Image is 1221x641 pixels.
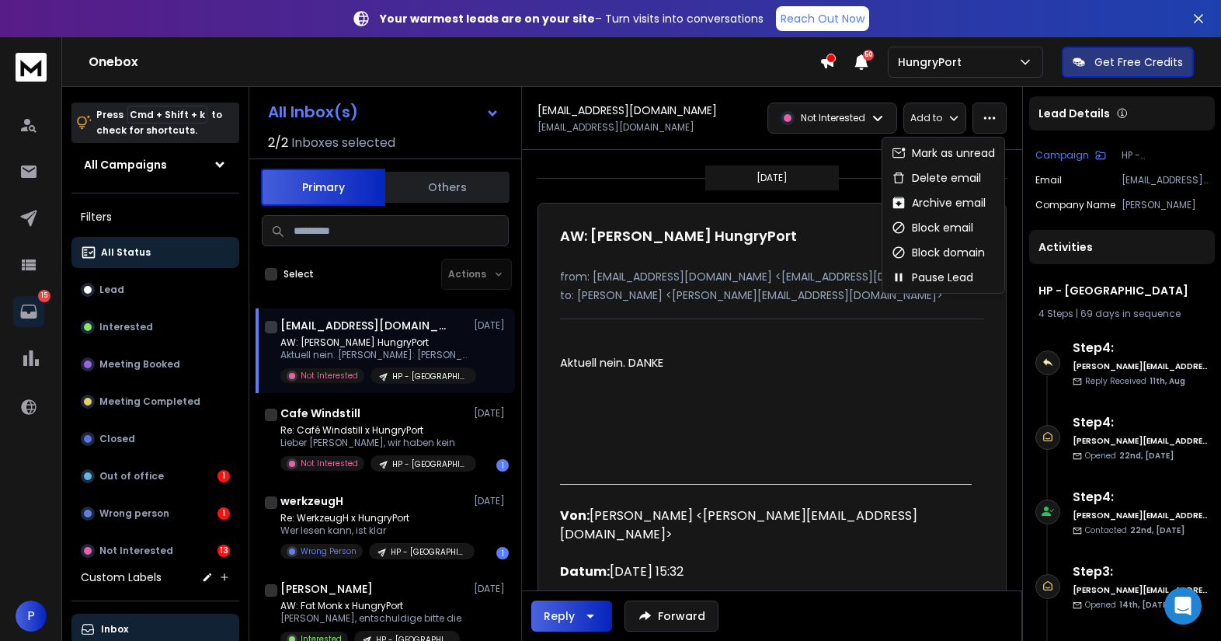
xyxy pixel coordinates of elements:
p: Reply Received [1085,375,1185,387]
p: – Turn visits into conversations [380,11,764,26]
h6: [PERSON_NAME][EMAIL_ADDRESS][DOMAIN_NAME] [1073,584,1209,596]
p: Get Free Credits [1094,54,1183,70]
button: Forward [624,601,718,632]
h3: Inboxes selected [291,134,395,152]
p: Re: Café Windstill x HungryPort [280,424,467,437]
span: Cmd + Shift + k [127,106,207,124]
p: HP - [GEOGRAPHIC_DATA] [392,458,467,470]
p: Wrong person [99,507,169,520]
p: Company Name [1035,199,1115,211]
h6: Step 4 : [1073,413,1209,432]
p: Not Interested [801,112,865,124]
span: 2 / 2 [268,134,288,152]
div: Pause Lead [892,270,973,285]
div: Open Intercom Messenger [1164,587,1202,625]
h1: All Inbox(s) [268,104,358,120]
b: Datum: [560,563,610,580]
h1: [EMAIL_ADDRESS][DOMAIN_NAME] [280,318,451,333]
span: 4 Steps [1038,307,1073,320]
div: Block email [892,220,973,235]
div: 1 [496,459,509,472]
p: HP - [GEOGRAPHIC_DATA] [392,371,467,382]
div: Block domain [892,245,985,260]
p: Lead [99,284,124,296]
span: Aktuell nein. DANKE [560,355,663,371]
h3: Custom Labels [81,570,162,585]
label: Select [284,268,314,280]
p: AW: [PERSON_NAME] HungryPort [280,336,467,349]
h1: AW: [PERSON_NAME] HungryPort [560,225,797,247]
div: | [1038,308,1205,320]
h6: Step 4 : [1073,488,1209,507]
p: [PERSON_NAME] [1122,199,1209,211]
p: Aktuell nein. [PERSON_NAME]: [PERSON_NAME] [280,349,467,361]
p: Out of office [99,470,164,482]
strong: Your warmest leads are on your site [380,11,595,26]
p: Not Interested [301,370,358,381]
p: AW: Fat Monk x HungryPort [280,600,461,612]
span: 22nd, [DATE] [1119,450,1174,462]
p: Meeting Booked [99,358,180,371]
div: Archive email [892,195,986,211]
div: 13 [217,545,230,557]
p: Inbox [101,623,128,636]
div: 1 [217,470,230,482]
p: Lead Details [1038,106,1110,121]
p: Campaign [1035,149,1089,162]
p: [PERSON_NAME], entschuldige bitte die [280,612,461,625]
p: Email [1035,174,1062,186]
span: 22nd, [DATE] [1130,524,1184,536]
p: 15 [38,290,50,302]
div: Delete email [892,170,981,186]
p: Closed [99,433,135,445]
h6: [PERSON_NAME][EMAIL_ADDRESS][DOMAIN_NAME] [1073,361,1209,372]
h1: Cafe Windstill [280,406,360,421]
h6: Step 4 : [1073,339,1209,357]
p: [EMAIL_ADDRESS][DOMAIN_NAME] [537,121,694,134]
button: Primary [261,169,385,206]
div: 1 [496,547,509,559]
button: Others [385,170,510,204]
h1: All Campaigns [84,157,167,172]
p: [DATE] [757,172,788,184]
img: logo [16,53,47,82]
div: Activities [1029,230,1215,264]
p: Not Interested [301,458,358,469]
p: Opened [1085,599,1171,611]
p: Reach Out Now [781,11,864,26]
span: 69 days in sequence [1080,307,1181,320]
h1: werkzeugH [280,493,343,509]
span: Von: [560,507,590,524]
h1: Onebox [89,53,819,71]
h3: Filters [71,206,239,228]
h1: [PERSON_NAME] [280,581,373,597]
span: 50 [863,50,874,61]
p: Opened [1085,450,1174,462]
p: [DATE] [474,583,509,595]
span: 14th, [DATE] [1119,599,1171,611]
h6: Step 3 : [1073,563,1209,581]
p: Press to check for shortcuts. [96,107,222,138]
p: All Status [101,246,151,259]
p: [DATE] [474,319,509,332]
h6: [PERSON_NAME][EMAIL_ADDRESS][DOMAIN_NAME] [1073,435,1209,447]
div: Mark as unread [892,145,995,161]
p: Lieber [PERSON_NAME], wir haben kein [280,437,467,449]
h1: HP - [GEOGRAPHIC_DATA] [1038,283,1205,298]
div: Reply [544,608,575,624]
span: P [16,601,47,632]
div: 1 [217,507,230,520]
p: from: [EMAIL_ADDRESS][DOMAIN_NAME] <[EMAIL_ADDRESS][DOMAIN_NAME]> [560,269,984,284]
p: Re: WerkzeugH x HungryPort [280,512,467,524]
p: HP - [GEOGRAPHIC_DATA] [1122,149,1209,162]
p: Meeting Completed [99,395,200,408]
h6: [PERSON_NAME][EMAIL_ADDRESS][DOMAIN_NAME] [1073,510,1209,521]
h1: [EMAIL_ADDRESS][DOMAIN_NAME] [537,103,717,118]
p: [EMAIL_ADDRESS][DOMAIN_NAME] [1122,174,1209,186]
p: [DATE] [474,495,509,507]
p: HungryPort [898,54,968,70]
p: Contacted [1085,524,1184,536]
span: 11th, Aug [1150,375,1185,387]
p: Interested [99,321,153,333]
p: Add to [910,112,942,124]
